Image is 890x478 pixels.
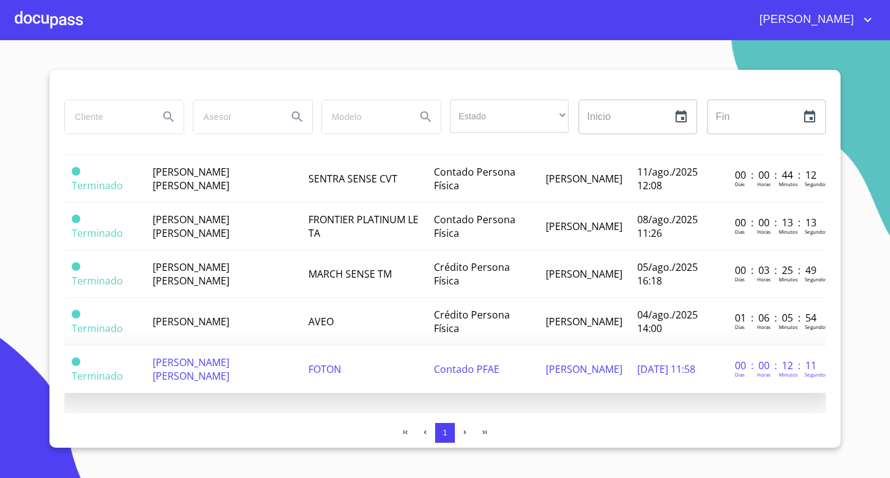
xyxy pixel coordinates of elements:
[735,263,818,277] p: 00 : 03 : 25 : 49
[72,357,80,366] span: Terminado
[735,228,745,235] p: Dias
[735,168,818,182] p: 00 : 00 : 44 : 12
[735,323,745,330] p: Dias
[450,100,569,133] div: ​
[805,276,828,283] p: Segundos
[72,369,123,383] span: Terminado
[757,371,771,378] p: Horas
[282,102,312,132] button: Search
[72,226,123,240] span: Terminado
[779,228,798,235] p: Minutos
[637,213,698,240] span: 08/ago./2025 11:26
[308,267,392,281] span: MARCH SENSE TM
[153,356,229,383] span: [PERSON_NAME] [PERSON_NAME]
[72,310,80,318] span: Terminado
[308,172,397,186] span: SENTRA SENSE CVT
[750,10,875,30] button: account of current user
[637,308,698,335] span: 04/ago./2025 14:00
[308,213,418,240] span: FRONTIER PLATINUM LE TA
[443,428,447,437] span: 1
[154,102,184,132] button: Search
[65,100,149,134] input: search
[72,179,123,192] span: Terminado
[637,165,698,192] span: 11/ago./2025 12:08
[434,165,515,192] span: Contado Persona Física
[546,220,622,233] span: [PERSON_NAME]
[72,215,80,223] span: Terminado
[757,228,771,235] p: Horas
[153,213,229,240] span: [PERSON_NAME] [PERSON_NAME]
[434,362,499,376] span: Contado PFAE
[308,315,334,328] span: AVEO
[434,260,510,288] span: Crédito Persona Física
[757,323,771,330] p: Horas
[72,262,80,271] span: Terminado
[735,276,745,283] p: Dias
[72,167,80,176] span: Terminado
[153,260,229,288] span: [PERSON_NAME] [PERSON_NAME]
[735,359,818,372] p: 00 : 00 : 12 : 11
[735,216,818,229] p: 00 : 00 : 13 : 13
[735,371,745,378] p: Dias
[411,102,441,132] button: Search
[72,274,123,288] span: Terminado
[546,267,622,281] span: [PERSON_NAME]
[750,10,860,30] span: [PERSON_NAME]
[546,172,622,186] span: [PERSON_NAME]
[735,311,818,325] p: 01 : 06 : 05 : 54
[805,181,828,187] p: Segundos
[153,165,229,192] span: [PERSON_NAME] [PERSON_NAME]
[435,423,455,443] button: 1
[757,181,771,187] p: Horas
[779,276,798,283] p: Minutos
[322,100,406,134] input: search
[434,213,515,240] span: Contado Persona Física
[779,181,798,187] p: Minutos
[546,362,622,376] span: [PERSON_NAME]
[434,308,510,335] span: Crédito Persona Física
[735,181,745,187] p: Dias
[805,371,828,378] p: Segundos
[779,323,798,330] p: Minutos
[779,371,798,378] p: Minutos
[637,260,698,288] span: 05/ago./2025 16:18
[805,228,828,235] p: Segundos
[193,100,278,134] input: search
[308,362,341,376] span: FOTON
[637,362,695,376] span: [DATE] 11:58
[805,323,828,330] p: Segundos
[153,315,229,328] span: [PERSON_NAME]
[72,322,123,335] span: Terminado
[546,315,622,328] span: [PERSON_NAME]
[757,276,771,283] p: Horas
